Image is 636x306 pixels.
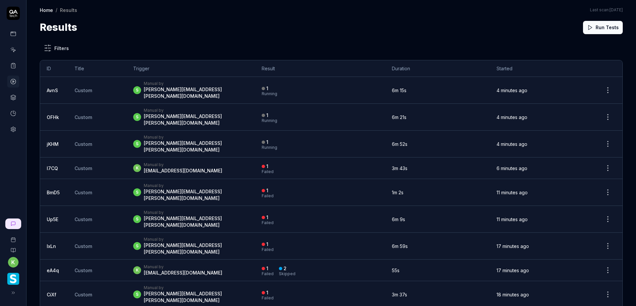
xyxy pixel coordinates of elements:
[40,41,73,55] button: Filters
[392,190,403,195] time: 1m 2s
[392,88,406,93] time: 6m 15s
[133,266,141,274] span: k
[47,114,59,120] a: OFHk
[47,292,56,297] a: CiXf
[7,273,19,285] img: Smartlinx Logo
[144,135,248,140] div: Manual by
[133,164,141,172] span: k
[144,167,222,174] div: [EMAIL_ADDRESS][DOMAIN_NAME]
[47,243,56,249] a: lxLn
[133,215,141,223] span: s
[133,188,141,196] span: s
[60,7,77,13] div: Results
[56,7,57,13] div: /
[266,290,268,296] div: 1
[262,146,277,150] div: Running
[47,216,58,222] a: Up5E
[144,264,222,270] div: Manual by
[144,81,248,86] div: Manual by
[47,190,60,195] a: BmD5
[266,241,268,247] div: 1
[144,290,248,304] div: [PERSON_NAME][EMAIL_ADDRESS][PERSON_NAME][DOMAIN_NAME]
[133,140,141,148] span: s
[266,214,268,220] div: 1
[75,216,92,222] span: Custom
[68,60,127,77] th: Title
[385,60,490,77] th: Duration
[262,296,274,300] div: Failed
[262,248,274,252] div: Failed
[392,114,406,120] time: 6m 21s
[392,292,407,297] time: 3m 37s
[266,86,268,92] div: 1
[262,92,277,96] div: Running
[255,60,386,77] th: Result
[262,194,274,198] div: Failed
[47,165,58,171] a: I7CQ
[497,114,527,120] time: 4 minutes ago
[262,119,277,123] div: Running
[3,268,24,286] button: Smartlinx Logo
[262,170,274,174] div: Failed
[75,114,92,120] span: Custom
[47,268,59,273] a: eA4q
[40,60,68,77] th: ID
[40,7,53,13] a: Home
[144,140,248,153] div: [PERSON_NAME][EMAIL_ADDRESS][PERSON_NAME][DOMAIN_NAME]
[266,163,268,169] div: 1
[144,237,248,242] div: Manual by
[75,190,92,195] span: Custom
[75,243,92,249] span: Custom
[392,165,407,171] time: 3m 43s
[40,20,77,35] h1: Results
[279,272,295,276] div: Skipped
[133,86,141,94] span: s
[75,292,92,297] span: Custom
[583,21,623,34] button: Run Tests
[497,165,527,171] time: 6 minutes ago
[266,112,268,118] div: 1
[266,188,268,194] div: 1
[8,257,19,268] button: k
[392,216,405,222] time: 6m 9s
[392,268,399,273] time: 55s
[590,7,623,13] span: Last scan:
[497,88,527,93] time: 4 minutes ago
[590,7,623,13] button: Last scan:[DATE]
[497,243,529,249] time: 17 minutes ago
[144,188,248,202] div: [PERSON_NAME][EMAIL_ADDRESS][PERSON_NAME][DOMAIN_NAME]
[75,88,92,93] span: Custom
[144,108,248,113] div: Manual by
[497,141,527,147] time: 4 minutes ago
[75,141,92,147] span: Custom
[75,165,92,171] span: Custom
[497,292,529,297] time: 18 minutes ago
[144,162,222,167] div: Manual by
[497,268,529,273] time: 17 minutes ago
[144,215,248,228] div: [PERSON_NAME][EMAIL_ADDRESS][PERSON_NAME][DOMAIN_NAME]
[144,183,248,188] div: Manual by
[609,7,623,12] time: [DATE]
[133,242,141,250] span: s
[497,216,528,222] time: 11 minutes ago
[266,266,268,272] div: 1
[144,242,248,255] div: [PERSON_NAME][EMAIL_ADDRESS][PERSON_NAME][DOMAIN_NAME]
[392,141,407,147] time: 6m 52s
[262,221,274,225] div: Failed
[497,190,528,195] time: 11 minutes ago
[127,60,255,77] th: Trigger
[5,218,21,229] a: New conversation
[75,268,92,273] span: Custom
[144,285,248,290] div: Manual by
[133,290,141,298] span: s
[490,60,593,77] th: Started
[3,232,24,242] a: Book a call with us
[392,243,408,249] time: 6m 59s
[144,210,248,215] div: Manual by
[47,88,58,93] a: AvnS
[144,86,248,99] div: [PERSON_NAME][EMAIL_ADDRESS][PERSON_NAME][DOMAIN_NAME]
[144,113,248,126] div: [PERSON_NAME][EMAIL_ADDRESS][PERSON_NAME][DOMAIN_NAME]
[133,113,141,121] span: s
[47,141,59,147] a: jKHM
